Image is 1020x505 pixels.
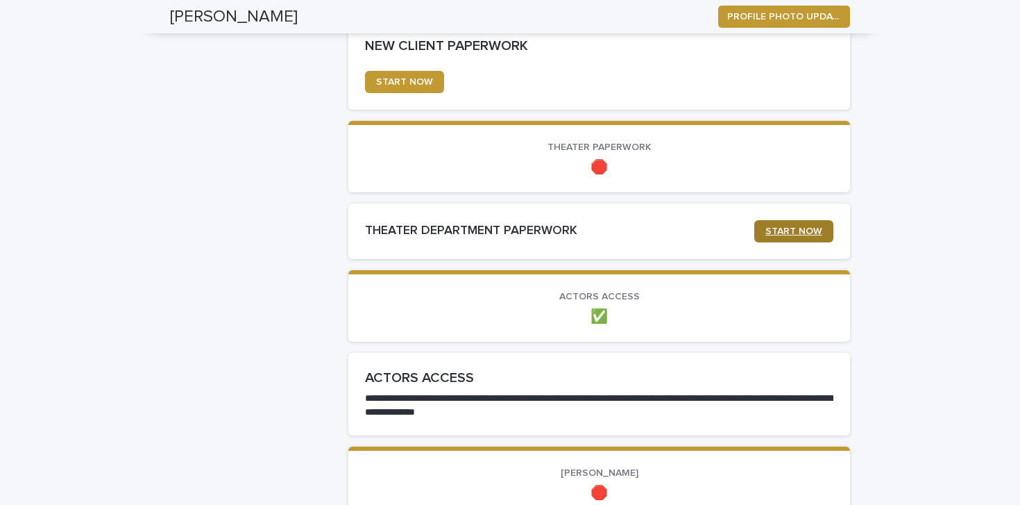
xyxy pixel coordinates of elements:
[561,468,638,478] span: [PERSON_NAME]
[754,220,833,242] a: START NOW
[547,142,652,152] span: THEATER PAPERWORK
[170,7,298,27] h2: [PERSON_NAME]
[765,226,822,236] span: START NOW
[365,71,444,93] a: START NOW
[365,159,833,176] p: 🛑
[727,10,841,24] span: PROFILE PHOTO UPDATE
[365,485,833,502] p: 🛑
[718,6,850,28] button: PROFILE PHOTO UPDATE
[365,370,833,386] h2: ACTORS ACCESS
[376,77,433,87] span: START NOW
[365,38,833,54] h2: NEW CLIENT PAPERWORK
[365,224,754,239] h2: THEATER DEPARTMENT PAPERWORK
[365,308,833,325] p: ✅
[559,292,640,301] span: ACTORS ACCESS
